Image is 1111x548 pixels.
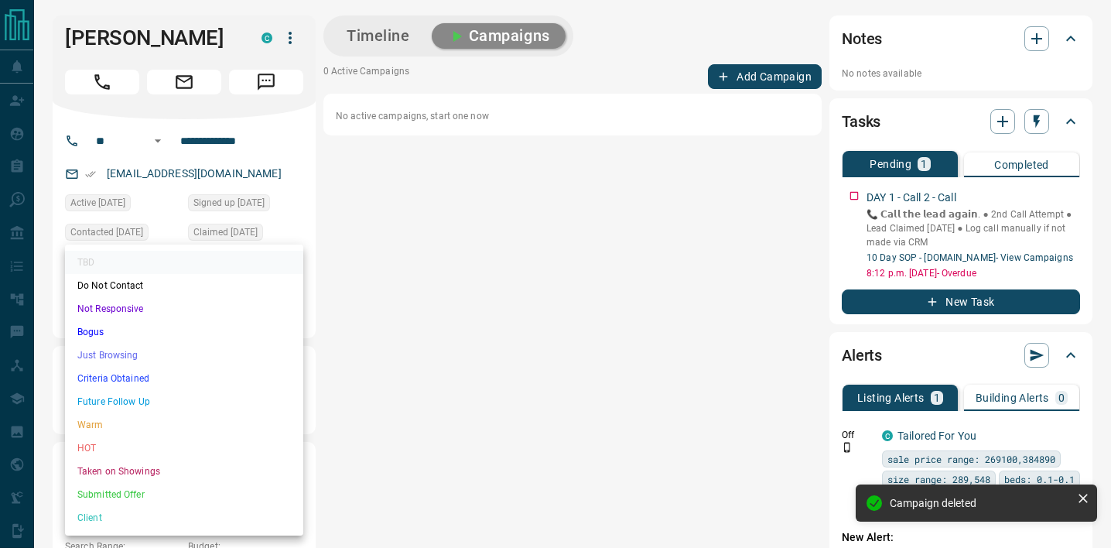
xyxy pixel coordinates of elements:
[65,297,303,320] li: Not Responsive
[65,413,303,437] li: Warm
[65,274,303,297] li: Do Not Contact
[65,367,303,390] li: Criteria Obtained
[890,497,1071,509] div: Campaign deleted
[65,344,303,367] li: Just Browsing
[65,320,303,344] li: Bogus
[65,483,303,506] li: Submitted Offer
[65,437,303,460] li: HOT
[65,390,303,413] li: Future Follow Up
[65,506,303,529] li: Client
[65,460,303,483] li: Taken on Showings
